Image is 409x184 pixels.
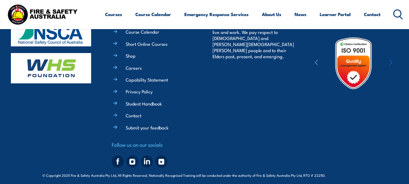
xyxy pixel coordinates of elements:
[262,7,281,22] a: About Us
[126,124,169,131] a: Submit your feedback
[364,7,381,22] a: Contact
[126,28,159,35] a: Course Calendar
[105,7,122,22] a: Courses
[126,52,136,59] a: Shop
[11,53,91,83] img: whs-logo-footer
[327,37,380,90] img: Untitled design (19)
[126,88,153,95] a: Privacy Policy
[126,41,167,47] a: Short Online Courses
[126,65,142,71] a: Careers
[333,173,367,178] span: Site:
[135,7,171,22] a: Course Calendar
[345,172,367,178] a: KND Digital
[126,76,168,83] a: Capability Statement
[11,16,91,46] img: nsca-logo-footer
[213,17,297,59] p: Fire & Safety Australia acknowledge the traditional owners of the land on which we live and work....
[184,7,249,22] a: Emergency Response Services
[112,140,196,149] h4: Follow us on our socials
[320,7,351,22] a: Learner Portal
[42,172,367,178] span: © Copyright 2025 Fire & Safety Australia Pty Ltd, All Rights Reserved. Nationally Recognised Trai...
[126,100,162,107] a: Student Handbook
[126,112,141,119] a: Contact
[295,7,306,22] a: News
